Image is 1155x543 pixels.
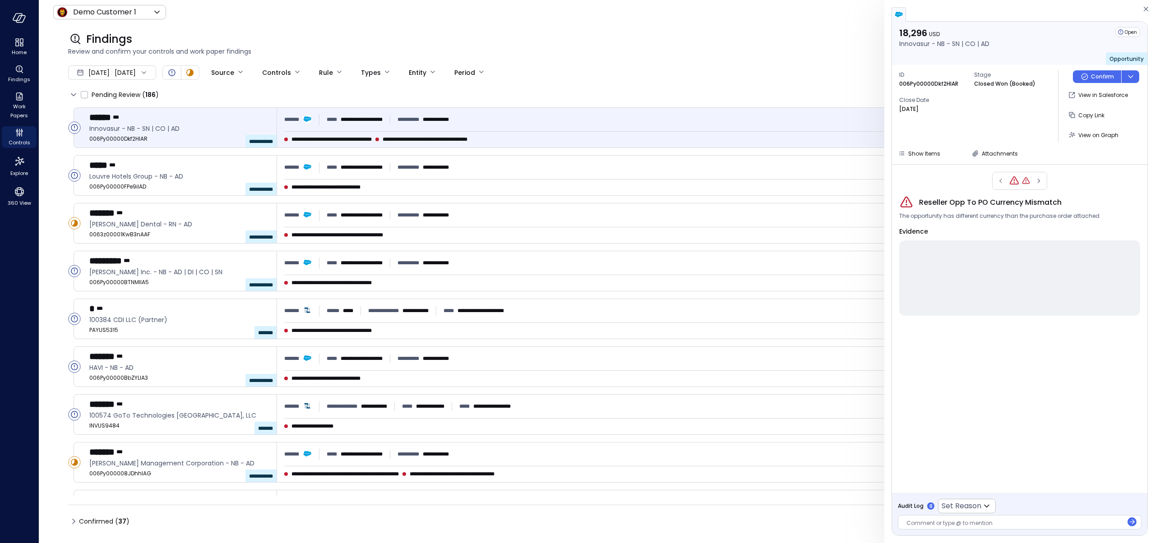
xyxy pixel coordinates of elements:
[1066,107,1108,123] button: Copy Link
[2,184,37,208] div: 360 View
[1078,131,1118,139] span: View on Graph
[1009,175,1020,186] div: Reseller Opp To PO Currency Mismatch
[1066,87,1132,103] button: View in Salesforce
[89,315,269,325] span: 100384 CDI LLC (Partner)
[899,212,1100,221] span: The opportunity has different currency than the purchase order attached
[899,96,967,105] span: Close Date
[89,458,269,468] span: Elliott Management Corporation - NB - AD
[1073,70,1139,83] div: Button group with a nested menu
[5,102,33,120] span: Work Papers
[89,326,269,335] span: PAYUS5315
[899,105,919,114] p: [DATE]
[89,469,269,478] span: 006Py000008JDhhIAG
[1066,127,1122,143] button: View on Graph
[968,148,1021,159] button: Attachments
[899,27,989,39] p: 18,296
[89,124,269,133] span: Innovasur - NB - SN | CO | AD
[262,65,291,80] div: Controls
[409,65,426,80] div: Entity
[929,30,940,38] span: USD
[89,171,269,181] span: Louvre Hotels Group - NB - AD
[919,197,1062,208] span: Reseller Opp To PO Currency Mismatch
[1121,70,1139,83] button: dropdown-icon-button
[898,502,924,511] span: Audit Log
[185,67,195,78] div: In Progress
[895,148,944,159] button: Show Items
[1078,111,1104,119] span: Copy Link
[12,48,27,57] span: Home
[454,65,475,80] div: Period
[1021,176,1030,185] div: Reseller Opp To PO Start Date Mismatch
[361,65,381,80] div: Types
[1091,72,1114,81] p: Confirm
[89,363,269,373] span: HAVI - NB - AD
[166,67,177,78] div: Open
[974,70,1042,79] span: Stage
[319,65,333,80] div: Rule
[73,7,136,18] p: Demo Customer 1
[89,278,269,287] span: 006Py00000BTNMIIA5
[89,267,269,277] span: Cargill Inc. - NB - AD | DI | CO | SN
[88,68,110,78] span: [DATE]
[68,360,81,373] div: Open
[92,87,159,102] span: Pending Review
[89,230,269,239] span: 0063z00001KwB3nAAF
[2,63,37,85] div: Findings
[8,198,31,207] span: 360 View
[89,219,269,229] span: Glidewell Dental - RN - AD
[89,410,269,420] span: 100574 GoTo Technologies USA, LLC
[89,182,269,191] span: 006Py00000FPe9iIAD
[1109,55,1144,63] span: Opportunity
[10,169,28,178] span: Explore
[68,408,81,421] div: Open
[1115,27,1140,37] div: Open
[86,32,132,46] span: Findings
[68,217,81,230] div: In Progress
[894,10,903,19] img: salesforce
[68,121,81,134] div: Open
[2,36,37,58] div: Home
[145,90,156,99] span: 186
[1078,91,1128,100] p: View in Salesforce
[2,153,37,179] div: Explore
[908,150,940,157] span: Show Items
[2,126,37,148] div: Controls
[8,75,30,84] span: Findings
[974,79,1035,88] p: Closed Won (Booked)
[89,134,269,143] span: 006Py00000Dkf2HIAR
[211,65,234,80] div: Source
[89,421,269,430] span: INVUS9484
[115,516,129,526] div: ( )
[142,90,159,100] div: ( )
[68,313,81,325] div: Open
[2,90,37,121] div: Work Papers
[57,7,68,18] img: Icon
[929,503,933,510] p: 0
[1073,70,1121,83] button: Confirm
[79,514,129,529] span: Confirmed
[68,169,81,182] div: Open
[68,265,81,277] div: Open
[899,39,989,49] p: Innovasur - NB - SN | CO | AD
[942,501,981,511] p: Set Reason
[68,456,81,469] div: In Progress
[89,373,269,382] span: 006Py00000BbZYLIA3
[9,138,30,147] span: Controls
[118,517,126,526] span: 37
[982,150,1018,157] span: Attachments
[899,227,928,236] span: Evidence
[899,79,958,88] p: 006Py00000Dkf2HIAR
[899,70,967,79] span: ID
[68,46,1126,56] span: Review and confirm your controls and work paper findings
